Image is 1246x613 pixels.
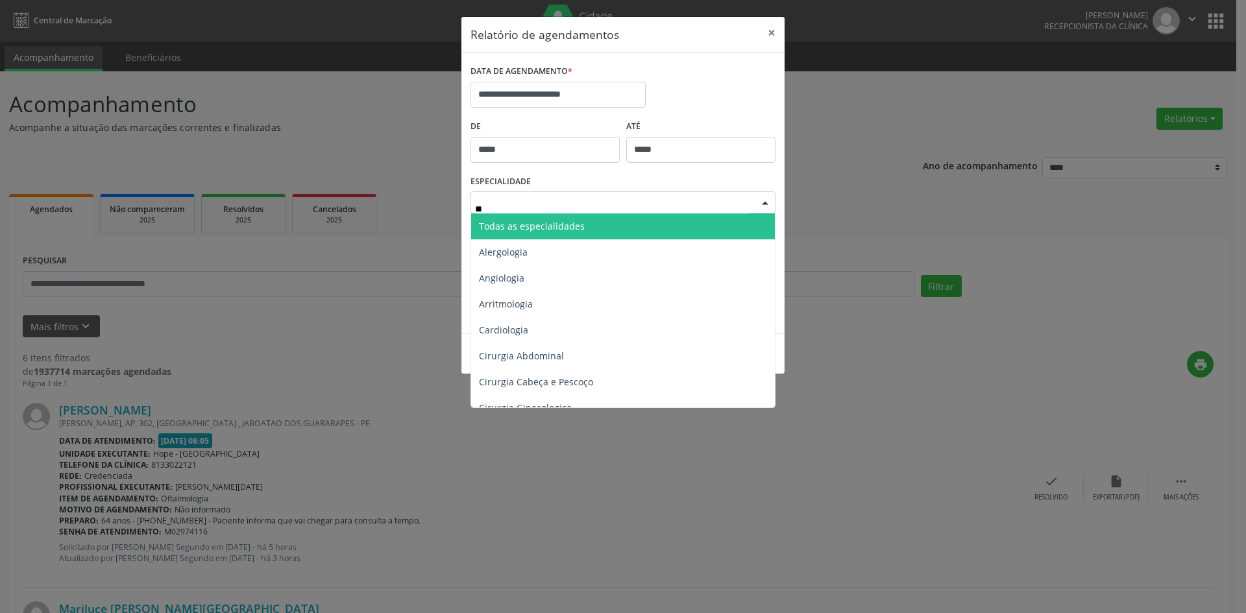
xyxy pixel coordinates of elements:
[470,26,619,43] h5: Relatório de agendamentos
[479,298,533,310] span: Arritmologia
[470,62,572,82] label: DATA DE AGENDAMENTO
[479,350,564,362] span: Cirurgia Abdominal
[479,402,572,414] span: Cirurgia Ginecologica
[479,272,524,284] span: Angiologia
[479,376,593,388] span: Cirurgia Cabeça e Pescoço
[479,324,528,336] span: Cardiologia
[479,220,585,232] span: Todas as especialidades
[479,246,528,258] span: Alergologia
[470,117,620,137] label: De
[759,17,785,49] button: Close
[626,117,776,137] label: ATÉ
[470,172,531,192] label: ESPECIALIDADE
